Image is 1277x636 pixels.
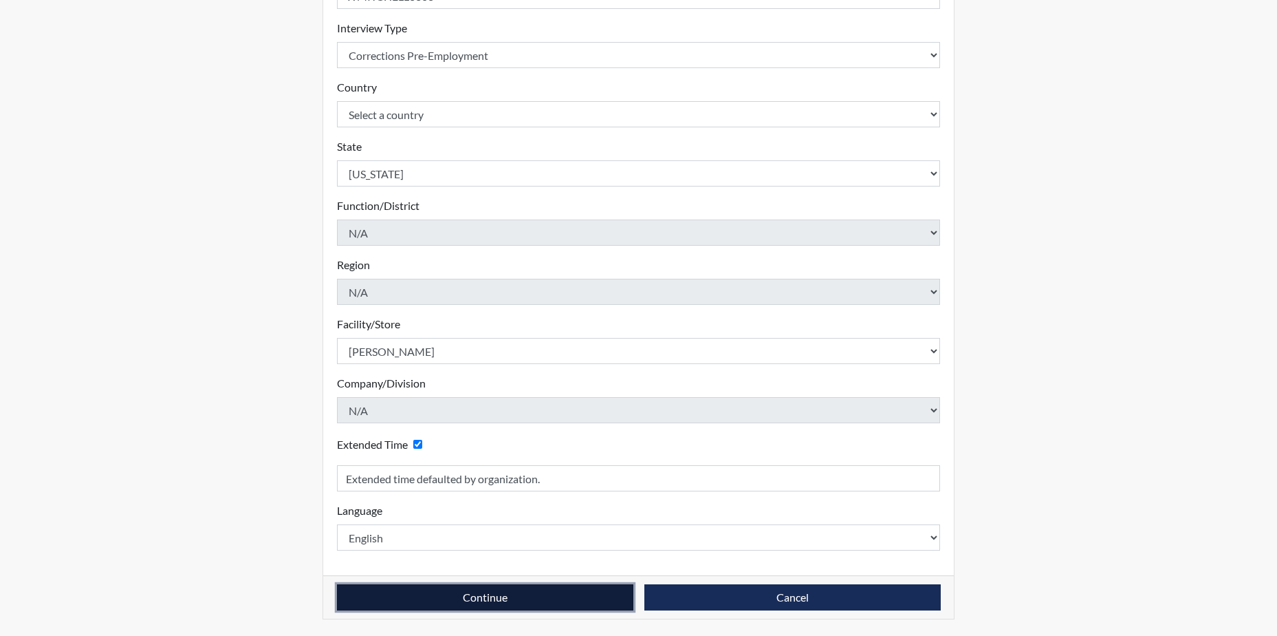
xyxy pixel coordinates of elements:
[337,436,408,453] label: Extended Time
[337,198,419,214] label: Function/District
[337,584,633,611] button: Continue
[337,375,426,392] label: Company/Division
[337,20,407,36] label: Interview Type
[337,316,400,332] label: Facility/Store
[337,502,382,519] label: Language
[644,584,941,611] button: Cancel
[337,434,428,454] div: Checking this box will provide the interviewee with an accomodation of extra time to answer each ...
[337,79,377,96] label: Country
[337,138,362,155] label: State
[337,257,370,273] label: Region
[337,465,941,491] input: Reason for Extension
